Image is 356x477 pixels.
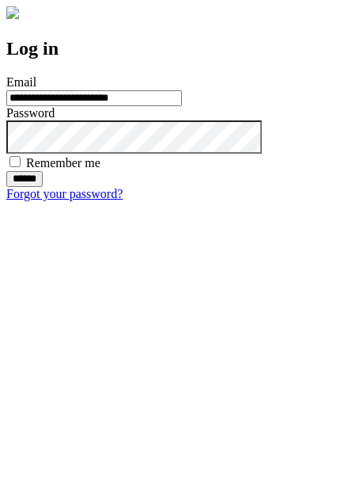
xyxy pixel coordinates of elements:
[26,156,100,170] label: Remember me
[6,106,55,120] label: Password
[6,6,19,19] img: logo-4e3dc11c47720685a147b03b5a06dd966a58ff35d612b21f08c02c0306f2b779.png
[6,75,36,89] label: Email
[6,187,123,200] a: Forgot your password?
[6,38,350,59] h2: Log in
